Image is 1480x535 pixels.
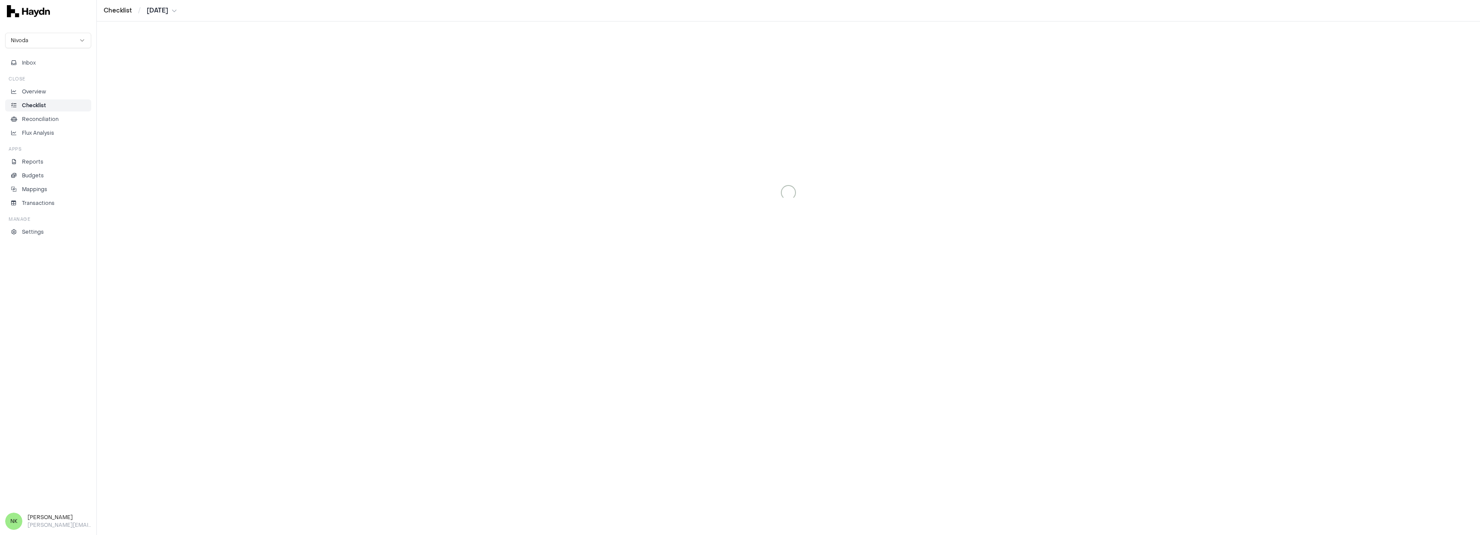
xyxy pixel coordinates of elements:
p: Reconciliation [22,115,59,123]
a: Mappings [5,183,91,195]
span: [DATE] [147,6,168,15]
p: Checklist [22,102,46,109]
span: NK [5,513,22,530]
a: Checklist [5,99,91,111]
h3: [PERSON_NAME] [28,513,91,521]
p: Reports [22,158,43,166]
button: Inbox [5,57,91,69]
span: Inbox [22,59,36,67]
p: Settings [22,228,44,236]
a: Reconciliation [5,113,91,125]
a: Flux Analysis [5,127,91,139]
a: Overview [5,86,91,98]
h3: Apps [9,146,22,152]
a: Settings [5,226,91,238]
button: [DATE] [147,6,177,15]
nav: breadcrumb [104,6,177,15]
a: Transactions [5,197,91,209]
img: svg+xml,%3c [7,5,50,17]
a: Budgets [5,170,91,182]
a: Reports [5,156,91,168]
p: Mappings [22,186,47,193]
a: Checklist [104,6,132,15]
p: Overview [22,88,46,96]
p: [PERSON_NAME][EMAIL_ADDRESS][DOMAIN_NAME] [28,521,91,529]
p: Flux Analysis [22,129,54,137]
h3: Manage [9,216,30,223]
p: Budgets [22,172,44,179]
p: Transactions [22,199,55,207]
span: / [136,6,142,15]
h3: Close [9,76,25,82]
